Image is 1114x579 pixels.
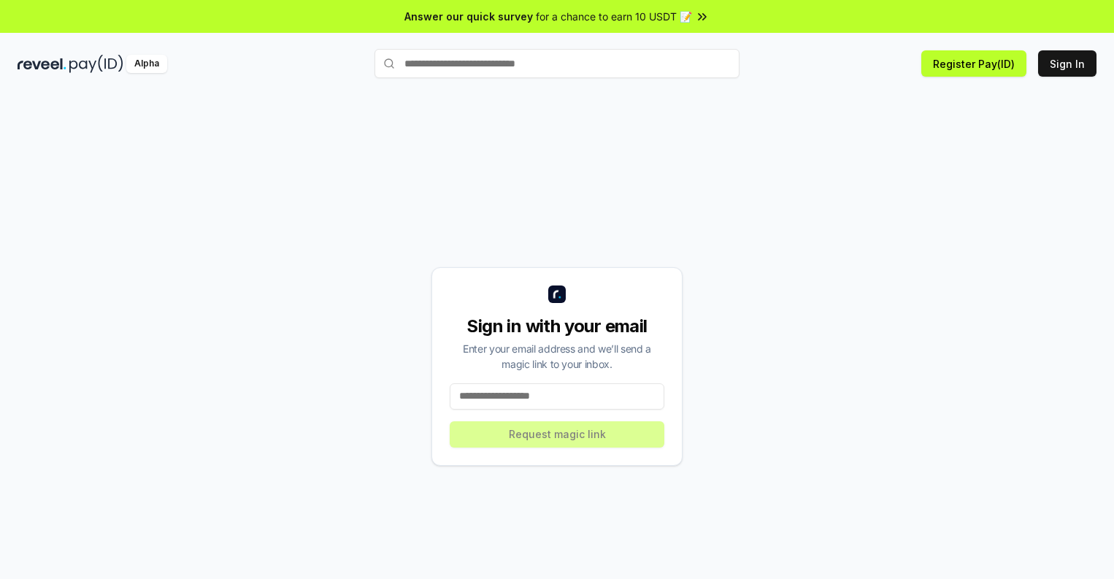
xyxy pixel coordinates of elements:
img: logo_small [548,285,566,303]
button: Register Pay(ID) [921,50,1026,77]
img: reveel_dark [18,55,66,73]
span: Answer our quick survey [404,9,533,24]
div: Alpha [126,55,167,73]
span: for a chance to earn 10 USDT 📝 [536,9,692,24]
img: pay_id [69,55,123,73]
div: Sign in with your email [450,315,664,338]
div: Enter your email address and we’ll send a magic link to your inbox. [450,341,664,372]
button: Sign In [1038,50,1096,77]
